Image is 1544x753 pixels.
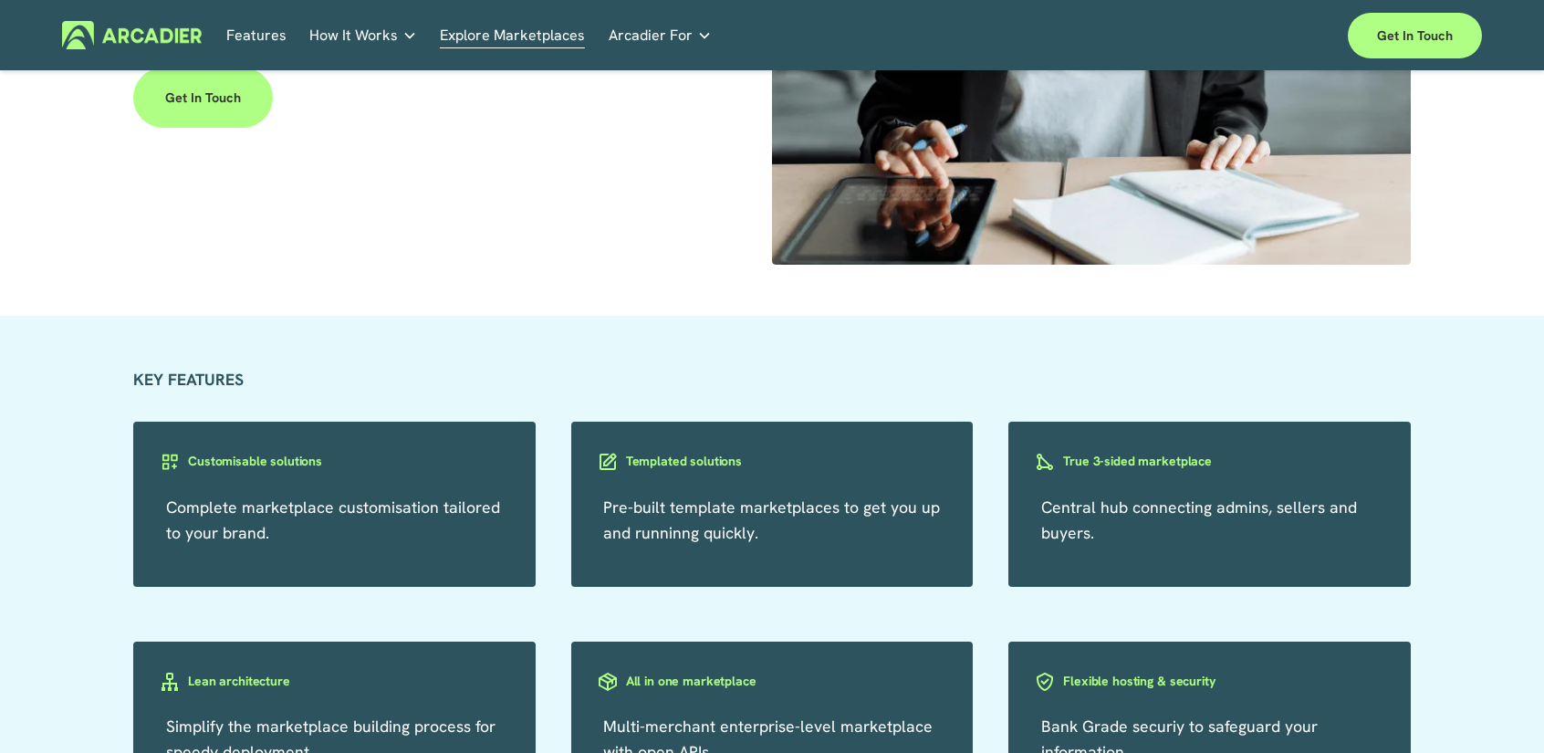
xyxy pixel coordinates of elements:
img: Arcadier [62,21,202,49]
h3: True 3-sided marketplace [1063,453,1212,470]
h3: Lean architecture [188,673,290,690]
a: Templated solutions [571,449,974,472]
a: Flexible hosting & security [1008,669,1411,692]
strong: KEY FEATURES [133,369,244,390]
a: All in one marketplace [571,669,974,692]
a: folder dropdown [309,21,417,49]
span: Arcadier For [609,23,693,48]
a: Get in touch [133,68,273,128]
a: Complete marketplace customisation tailored to your brand. [166,497,500,543]
h3: Customisable solutions [188,453,322,470]
span: How It Works [309,23,398,48]
a: Features [226,21,287,49]
a: Explore Marketplaces [440,21,585,49]
h3: Templated solutions [626,453,742,470]
div: Widget de chat [1453,665,1544,753]
a: Pre-built template marketplaces to get you up and runninng quickly. [603,497,940,543]
h3: Flexible hosting & security [1063,673,1215,690]
a: True 3-sided marketplace [1008,449,1411,472]
h3: All in one marketplace [626,673,756,690]
a: Central hub connecting admins, sellers and buyers. [1041,497,1357,543]
a: Customisable solutions [133,449,536,472]
a: Get in touch [1348,13,1482,58]
iframe: Chat Widget [1453,665,1544,753]
a: folder dropdown [609,21,712,49]
a: Lean architecture [133,669,536,692]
